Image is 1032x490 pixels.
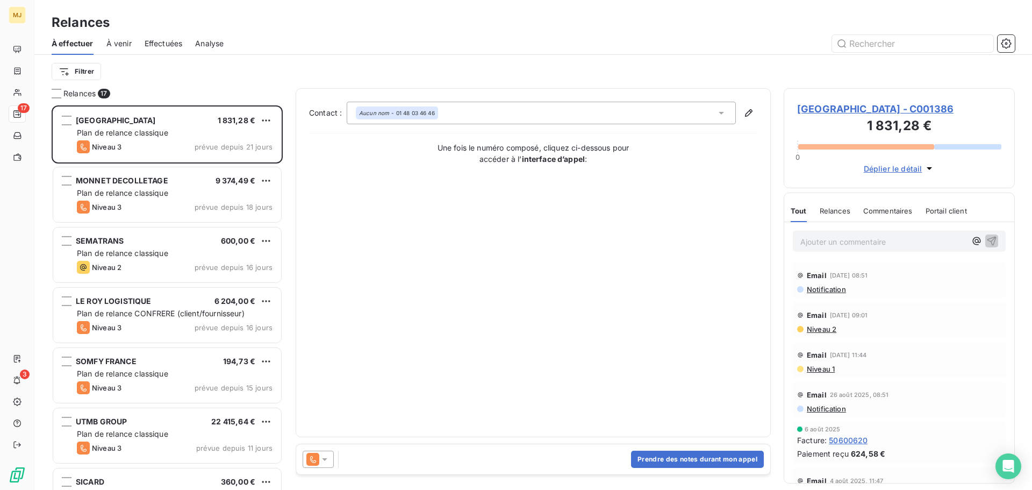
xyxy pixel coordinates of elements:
div: Open Intercom Messenger [995,453,1021,479]
span: Facture : [797,435,827,446]
span: 194,73 € [223,357,255,366]
span: Plan de relance classique [77,369,168,378]
span: [GEOGRAPHIC_DATA] - C001386 [797,102,1001,116]
span: 3 [20,370,30,379]
span: Portail client [926,207,967,215]
span: 17 [18,103,30,113]
span: SOMFY FRANCE [76,357,137,366]
span: Effectuées [145,38,183,49]
span: Email [807,390,827,399]
span: Plan de relance classique [77,188,168,197]
span: Analyse [195,38,224,49]
span: Notification [806,285,846,294]
span: Niveau 1 [806,365,835,373]
button: Déplier le détail [861,162,938,175]
span: prévue depuis 16 jours [195,323,273,332]
span: 22 415,64 € [211,417,255,426]
p: Une fois le numéro composé, cliquez ci-dessous pour accéder à l’ : [426,142,641,165]
span: À effectuer [52,38,94,49]
div: - 01 48 03 46 46 [359,109,435,117]
span: 0 [795,153,800,161]
label: Contact : [309,108,347,118]
span: prévue depuis 18 jours [195,203,273,211]
div: MJ [9,6,26,24]
em: Aucun nom [359,109,389,117]
span: prévue depuis 11 jours [196,444,273,452]
span: Niveau 3 [92,384,121,392]
span: Commentaires [863,207,913,215]
button: Prendre des notes durant mon appel [631,451,764,468]
input: Rechercher [832,35,993,52]
span: Déplier le détail [864,163,922,174]
span: Email [807,271,827,280]
span: Relances [820,207,850,215]
span: prévue depuis 21 jours [195,143,273,151]
span: Niveau 2 [92,263,121,272]
div: grid [52,105,283,490]
span: [DATE] 11:44 [830,352,867,358]
span: 26 août 2025, 08:51 [830,392,889,398]
strong: interface d’appel [522,154,585,164]
h3: Relances [52,13,110,32]
span: SICARD [76,477,104,486]
span: Niveau 3 [92,323,121,332]
span: Relances [63,88,96,99]
span: 9 374,49 € [216,176,256,185]
span: LE ROY LOGISTIQUE [76,296,152,306]
img: Logo LeanPay [9,466,26,484]
span: Niveau 3 [92,444,121,452]
span: Niveau 3 [92,143,121,151]
button: Filtrer [52,63,101,80]
span: Plan de relance classique [77,128,168,137]
span: Plan de relance classique [77,248,168,258]
span: Notification [806,404,846,413]
span: Niveau 2 [806,325,836,333]
span: [GEOGRAPHIC_DATA] [76,116,156,125]
span: prévue depuis 16 jours [195,263,273,272]
span: Email [807,477,827,485]
span: 17 [98,89,110,98]
span: SEMATRANS [76,236,124,245]
span: prévue depuis 15 jours [195,384,273,392]
h3: 1 831,28 € [797,116,1001,138]
span: 360,00 € [221,477,255,486]
span: UTMB GROUP [76,417,127,426]
span: 6 août 2025 [805,426,841,432]
span: MONNET DECOLLETAGE [76,176,168,185]
span: 50600620 [829,435,868,446]
span: 600,00 € [221,236,255,245]
span: Email [807,311,827,319]
span: Plan de relance classique [77,429,168,438]
span: 4 août 2025, 11:47 [830,478,884,484]
span: Plan de relance CONFRERE (client/fournisseur) [77,309,245,318]
span: 624,58 € [851,448,885,459]
span: [DATE] 08:51 [830,272,868,279]
span: Email [807,351,827,359]
span: [DATE] 09:01 [830,312,868,318]
span: Paiement reçu [797,448,849,459]
span: 1 831,28 € [218,116,256,125]
span: 6 204,00 € [214,296,256,306]
span: À venir [106,38,132,49]
span: Niveau 3 [92,203,121,211]
span: Tout [791,207,807,215]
